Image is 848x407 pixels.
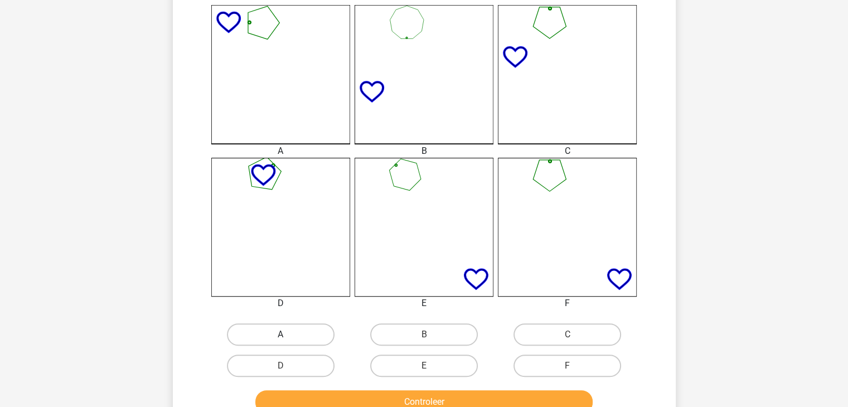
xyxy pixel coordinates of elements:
[370,355,478,377] label: E
[227,355,335,377] label: D
[227,323,335,346] label: A
[370,323,478,346] label: B
[346,297,502,310] div: E
[513,323,621,346] label: C
[203,144,358,158] div: A
[490,144,645,158] div: C
[203,297,358,310] div: D
[346,144,502,158] div: B
[490,297,645,310] div: F
[513,355,621,377] label: F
